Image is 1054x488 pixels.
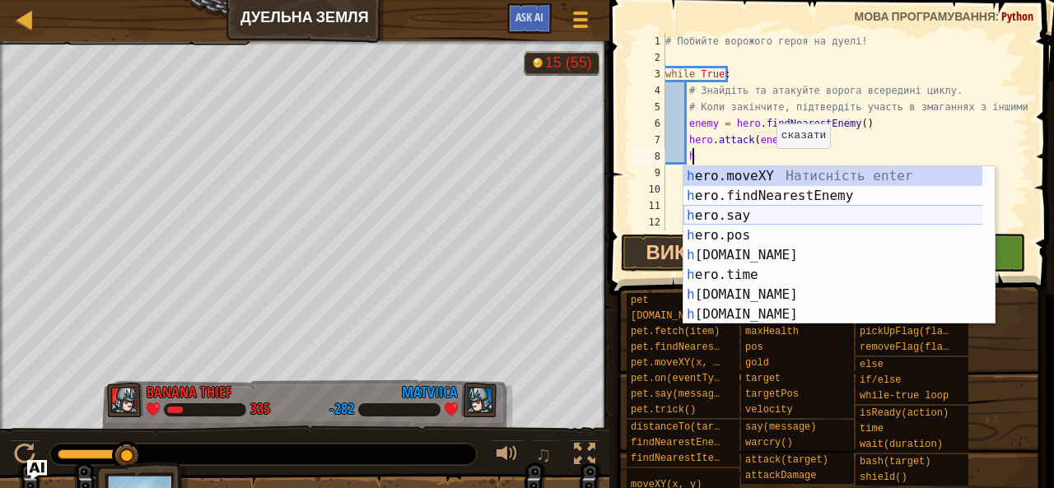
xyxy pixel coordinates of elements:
[860,326,954,337] span: pickUpFlag(flag)
[745,373,781,384] span: target
[860,472,907,483] span: shield()
[631,404,696,416] span: pet.trick()
[632,66,665,82] div: 3
[8,439,41,473] button: Ctrl + P: Play
[631,373,785,384] span: pet.on(eventType, handler)
[860,342,954,353] span: removeFlag(flag)
[745,437,793,448] span: warcry()
[329,402,354,417] div: -282
[631,295,649,306] span: pet
[860,456,930,467] span: bash(target)
[631,342,790,353] span: pet.findNearestByType(type)
[632,165,665,181] div: 9
[524,51,599,76] div: Team 'humans' has 15 now of 55 gold earned.
[632,99,665,115] div: 5
[745,326,799,337] span: maxHealth
[745,357,769,369] span: gold
[854,8,996,24] span: Мова програмування
[632,49,665,66] div: 2
[532,439,560,473] button: ♫
[491,439,524,473] button: Налаштувати гучність
[860,439,943,450] span: wait(duration)
[860,374,901,386] span: if/else
[632,115,665,132] div: 6
[631,310,749,322] span: [DOMAIN_NAME](enemy)
[860,407,949,419] span: isReady(action)
[996,8,1001,24] span: :
[781,129,827,142] code: сказати
[632,181,665,198] div: 10
[631,326,720,337] span: pet.fetch(item)
[632,214,665,230] div: 12
[631,421,738,433] span: distanceTo(target)
[632,148,665,165] div: 8
[631,453,731,464] span: findNearestItem()
[745,342,763,353] span: pos
[535,442,552,467] span: ♫
[507,3,552,34] button: Ask AI
[631,357,725,369] span: pet.moveXY(x, y)
[621,234,818,272] button: Виконати ⇧↵
[568,439,601,473] button: Повноекранний режим
[461,383,497,417] img: thang_avatar_frame.png
[745,454,828,466] span: attack(target)
[107,383,143,417] img: thang_avatar_frame.png
[632,82,665,99] div: 4
[1001,8,1033,24] span: Python
[745,388,799,400] span: targetPos
[515,9,543,25] span: Ask AI
[632,33,665,49] div: 1
[745,470,816,481] span: attackDamage
[631,437,738,448] span: findNearestEnemy()
[745,421,816,433] span: say(message)
[632,198,665,214] div: 11
[27,460,47,480] button: Ask AI
[250,402,270,417] div: 335
[402,382,458,403] div: matviica
[860,390,949,402] span: while-true loop
[147,382,231,403] div: banana thief
[632,132,665,148] div: 7
[860,423,884,435] span: time
[545,56,592,71] div: 15 (55)
[860,359,884,370] span: else
[631,388,725,400] span: pet.say(message)
[745,404,793,416] span: velocity
[560,3,601,42] button: Показати меню гри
